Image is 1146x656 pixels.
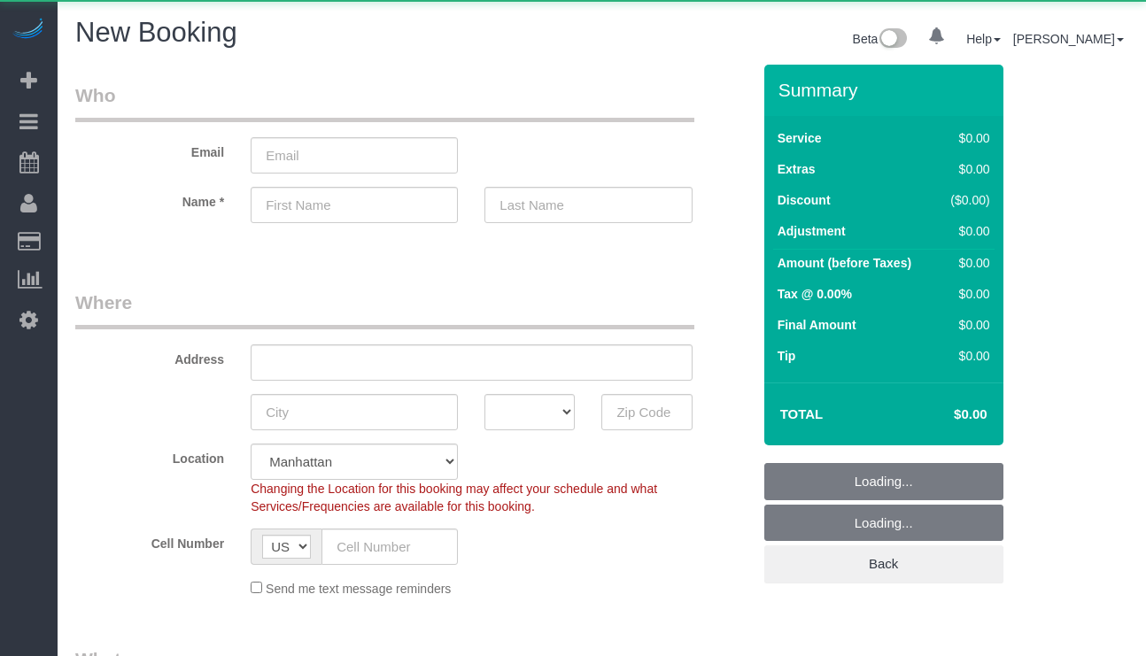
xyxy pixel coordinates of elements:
[943,347,990,365] div: $0.00
[778,285,852,303] label: Tax @ 0.00%
[778,129,822,147] label: Service
[62,137,237,161] label: Email
[75,289,694,329] legend: Where
[943,285,990,303] div: $0.00
[251,187,458,223] input: First Name
[943,191,990,209] div: ($0.00)
[943,160,990,178] div: $0.00
[853,32,908,46] a: Beta
[778,80,995,100] h3: Summary
[62,344,237,368] label: Address
[75,17,237,48] span: New Booking
[251,394,458,430] input: City
[943,254,990,272] div: $0.00
[778,191,831,209] label: Discount
[778,347,796,365] label: Tip
[943,316,990,334] div: $0.00
[601,394,692,430] input: Zip Code
[1013,32,1124,46] a: [PERSON_NAME]
[321,529,458,565] input: Cell Number
[251,137,458,174] input: Email
[11,18,46,42] img: Automaid Logo
[780,406,824,421] strong: Total
[778,222,846,240] label: Adjustment
[901,407,987,422] h4: $0.00
[251,482,657,513] span: Changing the Location for this booking may affect your schedule and what Services/Frequencies are...
[484,187,692,223] input: Last Name
[778,254,911,272] label: Amount (before Taxes)
[966,32,1001,46] a: Help
[778,316,856,334] label: Final Amount
[62,187,237,211] label: Name *
[62,529,237,552] label: Cell Number
[778,160,816,178] label: Extras
[943,129,990,147] div: $0.00
[75,82,694,122] legend: Who
[943,222,990,240] div: $0.00
[878,28,907,51] img: New interface
[62,444,237,467] label: Location
[266,582,451,596] span: Send me text message reminders
[764,545,1003,583] a: Back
